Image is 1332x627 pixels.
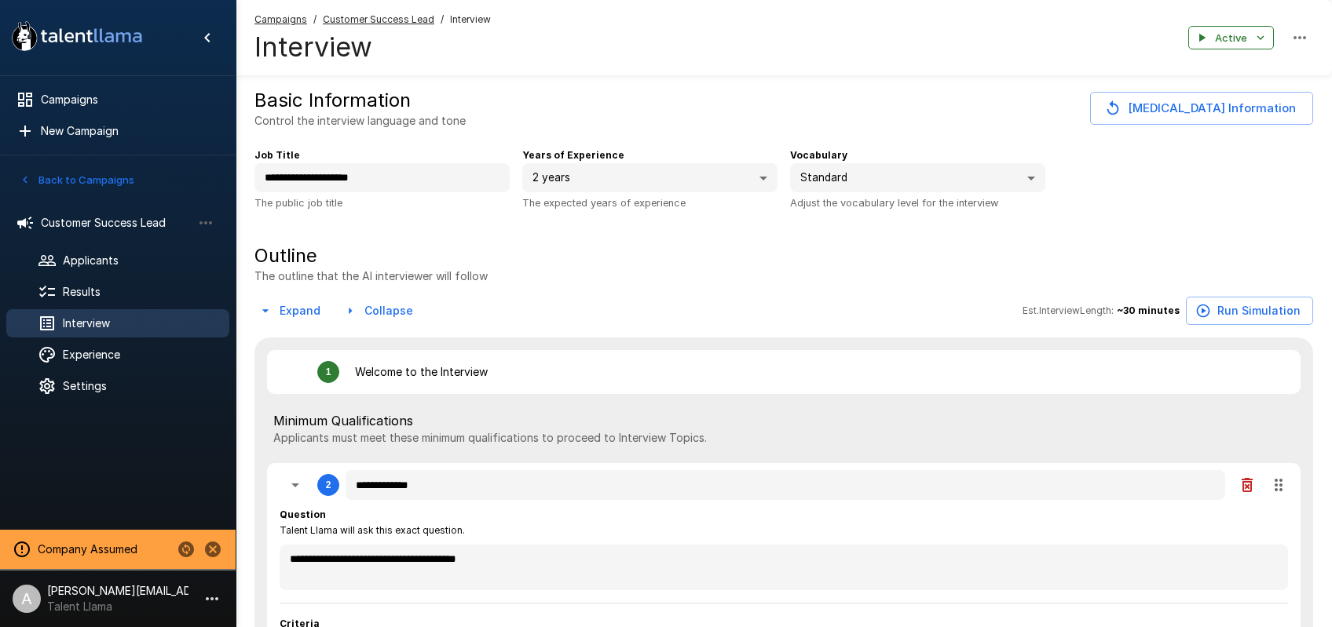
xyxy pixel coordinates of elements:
p: The public job title [254,195,510,211]
button: Active [1188,26,1274,50]
p: Adjust the vocabulary level for the interview [790,195,1045,211]
b: Years of Experience [522,149,624,161]
span: / [313,12,317,27]
h5: Outline [254,243,488,268]
span: Interview [450,12,491,27]
button: [MEDICAL_DATA] Information [1090,92,1313,125]
b: Vocabulary [790,149,847,161]
span: / [441,12,444,27]
u: Campaigns [254,13,307,25]
div: Standard [790,163,1045,193]
div: 2 years [522,163,778,193]
p: Applicants must meet these minimum qualifications to proceed to Interview Topics. [273,430,1294,446]
div: 2 [326,479,331,490]
b: Question [280,509,326,520]
span: Minimum Qualifications [273,411,1294,430]
p: The expected years of experience [522,195,778,211]
span: Est. Interview Length: [1023,303,1114,319]
h5: Basic Information [254,88,411,113]
h4: Interview [254,31,491,64]
p: The outline that the AI interviewer will follow [254,268,488,284]
button: Collapse [339,297,419,326]
b: Job Title [254,149,300,161]
button: Run Simulation [1186,297,1313,326]
b: ~ 30 minutes [1117,304,1180,316]
p: Control the interview language and tone [254,113,466,129]
u: Customer Success Lead [323,13,434,25]
p: Welcome to the Interview [355,364,488,380]
button: Expand [254,297,327,326]
span: Talent Llama will ask this exact question. [280,523,465,538]
div: 1 [326,366,331,377]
